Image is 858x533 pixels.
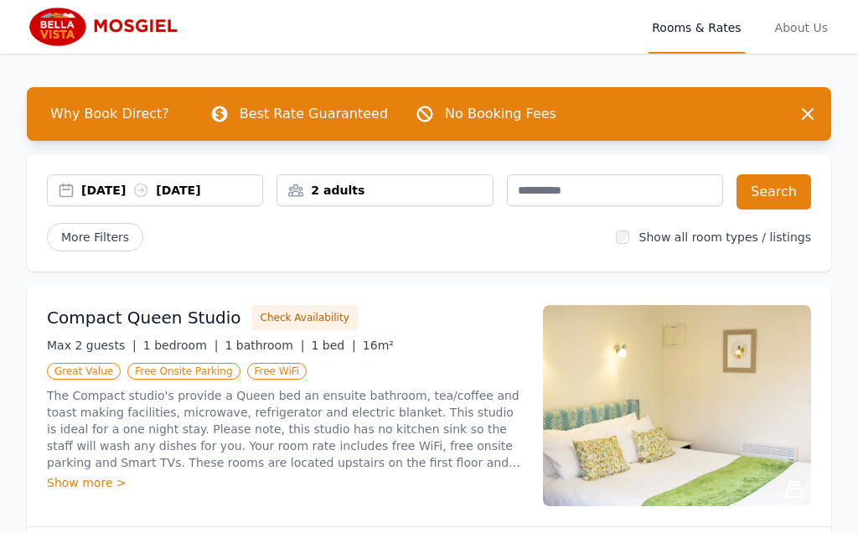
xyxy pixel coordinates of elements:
span: More Filters [47,223,143,251]
p: Best Rate Guaranteed [240,104,388,124]
span: 1 bathroom | [225,339,304,352]
img: Bella Vista Mosgiel [27,7,188,47]
div: Show more > [47,474,523,491]
p: The Compact studio's provide a Queen bed an ensuite bathroom, tea/coffee and toast making facilit... [47,387,523,471]
span: Why Book Direct? [37,97,183,131]
div: [DATE] [DATE] [81,182,262,199]
span: 1 bedroom | [143,339,219,352]
span: Free WiFi [247,363,308,380]
div: 2 adults [277,182,492,199]
p: No Booking Fees [445,104,556,124]
label: Show all room types / listings [639,230,811,244]
span: Great Value [47,363,121,380]
button: Search [737,174,811,210]
span: 16m² [363,339,394,352]
button: Check Availability [251,305,359,330]
span: Free Onsite Parking [127,363,240,380]
span: Max 2 guests | [47,339,137,352]
span: 1 bed | [311,339,355,352]
h3: Compact Queen Studio [47,306,241,329]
